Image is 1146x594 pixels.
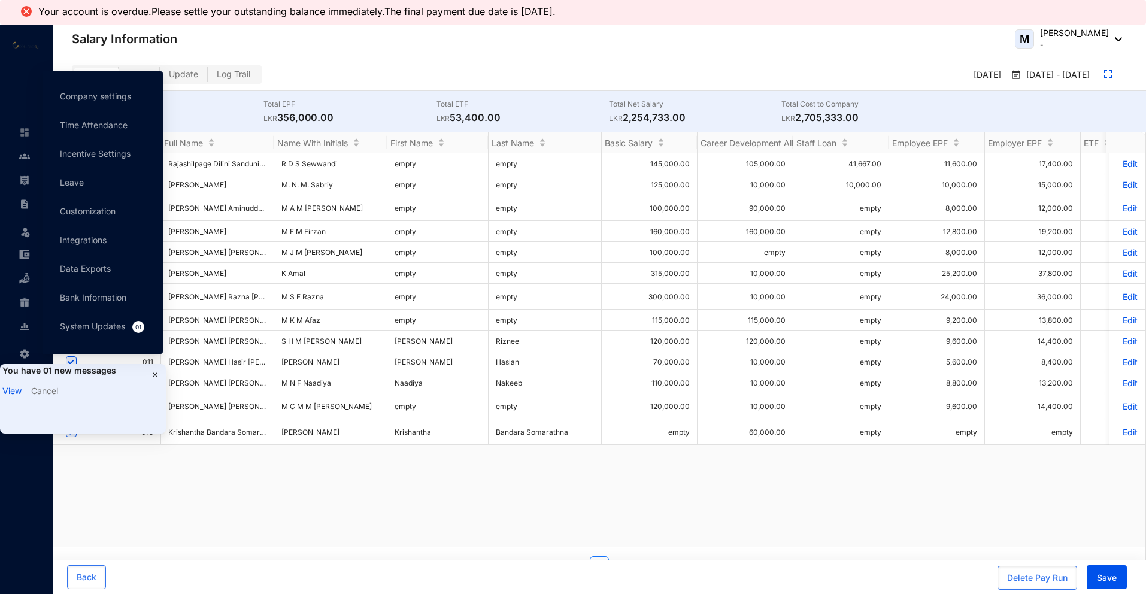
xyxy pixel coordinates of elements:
p: [DATE] [964,65,1006,86]
td: 15,000.00 [985,174,1081,195]
span: Krishantha Bandara Somarathna [168,428,279,437]
img: contract-unselected.99e2b2107c0a7dd48938.svg [19,199,30,210]
th: Career Development Allowance [698,132,793,153]
td: empty [489,242,602,263]
a: Time Attendance [60,120,128,130]
a: Edit [1117,180,1138,190]
li: Payroll [10,168,38,192]
td: empty [793,310,889,331]
td: 120,000.00 [602,393,698,419]
span: Payroll [83,69,110,79]
li: Contacts [10,144,38,168]
td: empty [489,195,602,221]
span: Errors [128,69,150,79]
span: [PERSON_NAME] [168,180,226,189]
td: 105,000.00 [698,153,793,174]
a: 1 [590,557,608,575]
td: 13,800.00 [985,310,1081,331]
a: System Updates01 [60,321,145,331]
td: 145,000.00 [602,153,698,174]
p: Edit [1117,336,1138,346]
td: 160,000.00 [602,221,698,242]
span: [PERSON_NAME] Hasir [PERSON_NAME] [168,357,306,366]
li: Home [10,120,38,144]
span: [PERSON_NAME] [PERSON_NAME] Rifraz [168,248,308,257]
a: Data Exports [60,263,111,274]
td: 110,000.00 [602,372,698,393]
span: Update [169,69,198,79]
td: 12,000.00 [985,242,1081,263]
div: Delete Pay Run [1007,572,1068,584]
td: empty [387,153,489,174]
a: Edit [1117,159,1138,169]
p: 2,705,333.00 [781,110,954,125]
span: Last Name [492,138,534,148]
a: Edit [1117,357,1138,367]
a: Edit [1117,203,1138,213]
span: [PERSON_NAME] [PERSON_NAME] [168,316,286,325]
td: empty [793,351,889,372]
p: - [1040,39,1109,51]
span: M [1020,34,1030,44]
td: 100,000.00 [602,242,698,263]
p: You have 01 new messages [2,364,166,377]
button: Back [67,565,106,589]
td: M F M Firzan [274,221,387,242]
td: empty [793,195,889,221]
td: Krishantha [387,419,489,445]
th: Full Name [161,132,274,153]
img: loan-unselected.d74d20a04637f2d15ab5.svg [19,273,30,284]
td: Bandara Somarathna [489,419,602,445]
span: ETF [1084,138,1099,148]
td: 9,200.00 [889,310,985,331]
td: empty [602,419,698,445]
p: Total Net Salary [609,98,781,110]
td: 120,000.00 [602,331,698,351]
td: [PERSON_NAME] [274,351,387,372]
p: Employee Count [91,98,263,110]
td: 10,000.00 [889,174,985,195]
button: Save [1087,565,1127,589]
td: M. N. M. Sabriy [274,174,387,195]
th: Last Name [489,132,602,153]
td: 36,000.00 [985,284,1081,310]
span: Rajashilpage Dilini Sandunika Sewwandi [168,159,305,168]
td: 300,000.00 [602,284,698,310]
img: payroll-calender.2a2848c9e82147e90922403bdc96c587.svg [1011,69,1021,81]
td: empty [387,284,489,310]
td: empty [489,393,602,419]
td: empty [985,419,1081,445]
img: expand.44ba77930b780aef2317a7ddddf64422.svg [1104,70,1112,78]
td: empty [387,242,489,263]
a: Edit [1117,226,1138,237]
td: 90,000.00 [698,195,793,221]
td: Riznee [489,331,602,351]
p: 2,254,733.00 [609,110,781,125]
span: [PERSON_NAME] [PERSON_NAME] Naadiya [168,378,316,387]
button: left [566,556,585,575]
li: Your account is overdue.Please settle your outstanding balance immediately.The final payment due ... [38,6,562,17]
td: 14,400.00 [985,393,1081,419]
a: Edit [1117,427,1138,437]
a: Edit [1117,315,1138,325]
img: payroll-unselected.b590312f920e76f0c668.svg [19,175,30,186]
th: Staff Loan [793,132,889,153]
td: 115,000.00 [602,310,698,331]
img: alert-icon-error.ae2eb8c10aa5e3dc951a89517520af3a.svg [19,4,34,19]
td: Naadiya [387,372,489,393]
td: 19,200.00 [985,221,1081,242]
td: M C M M [PERSON_NAME] [274,393,387,419]
span: Employee EPF [892,138,948,148]
td: 10,000.00 [698,284,793,310]
span: Career Development Allowance [701,138,824,148]
p: Edit [1117,378,1138,388]
td: 9,600.00 [889,393,985,419]
td: 100,000.00 [602,195,698,221]
img: report-unselected.e6a6b4230fc7da01f883.svg [19,321,30,332]
button: right [614,556,633,575]
a: Edit [1117,268,1138,278]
